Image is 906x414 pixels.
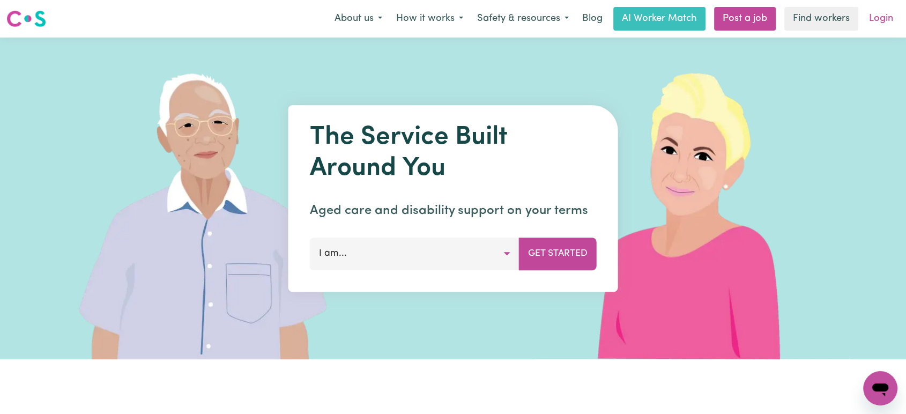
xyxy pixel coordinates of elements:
[863,7,900,31] a: Login
[613,7,706,31] a: AI Worker Match
[389,8,470,30] button: How it works
[6,6,46,31] a: Careseekers logo
[576,7,609,31] a: Blog
[310,201,597,220] p: Aged care and disability support on your terms
[784,7,858,31] a: Find workers
[310,122,597,184] h1: The Service Built Around You
[6,9,46,28] img: Careseekers logo
[863,371,897,405] iframe: Button to launch messaging window
[310,238,519,270] button: I am...
[519,238,597,270] button: Get Started
[714,7,776,31] a: Post a job
[470,8,576,30] button: Safety & resources
[328,8,389,30] button: About us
